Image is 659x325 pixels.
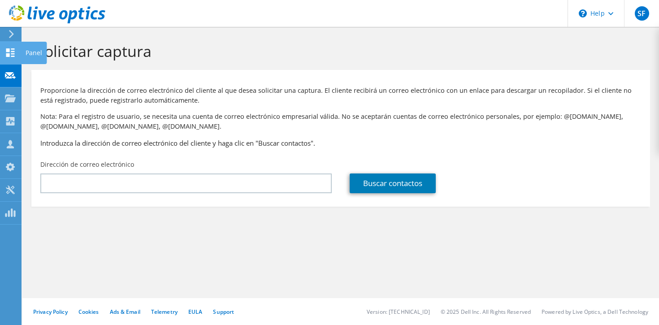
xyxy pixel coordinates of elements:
[542,308,648,316] li: Powered by Live Optics, a Dell Technology
[40,112,641,131] p: Nota: Para el registro de usuario, se necesita una cuenta de correo electrónico empresarial válid...
[21,42,47,64] div: Panel
[40,160,134,169] label: Dirección de correo electrónico
[40,138,641,148] h3: Introduzca la dirección de correo electrónico del cliente y haga clic en "Buscar contactos".
[579,9,587,17] svg: \n
[188,308,202,316] a: EULA
[36,42,641,61] h1: Solicitar captura
[78,308,99,316] a: Cookies
[151,308,178,316] a: Telemetry
[350,173,436,193] a: Buscar contactos
[213,308,234,316] a: Support
[40,86,641,105] p: Proporcione la dirección de correo electrónico del cliente al que desea solicitar una captura. El...
[33,308,68,316] a: Privacy Policy
[441,308,531,316] li: © 2025 Dell Inc. All Rights Reserved
[635,6,649,21] span: SF
[110,308,140,316] a: Ads & Email
[367,308,430,316] li: Version: [TECHNICAL_ID]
